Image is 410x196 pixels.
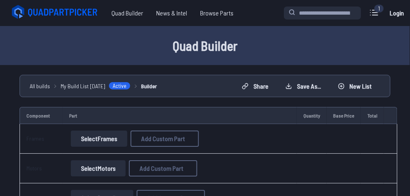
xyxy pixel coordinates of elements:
[71,131,127,147] button: SelectFrames
[150,5,194,21] a: News & Intel
[141,135,185,142] span: Add Custom Part
[71,160,126,176] button: SelectMotors
[374,4,384,13] div: 1
[131,131,199,147] button: Add Custom Part
[61,82,105,90] span: My Build List [DATE]
[63,107,297,124] td: Part
[61,82,131,90] a: My Build List [DATE]Active
[26,135,44,142] a: Frames
[69,160,127,176] a: SelectMotors
[30,82,50,90] a: All builds
[235,80,275,93] button: Share
[140,165,183,172] span: Add Custom Part
[279,80,328,93] button: Save as...
[194,5,240,21] a: Browse Parts
[361,107,384,124] td: Total
[297,107,327,124] td: Quantity
[10,36,400,55] h1: Quad Builder
[105,5,150,21] a: Quad Builder
[331,80,379,93] button: New List
[327,107,361,124] td: Base Price
[387,5,407,21] a: Login
[109,82,131,90] span: Active
[141,82,157,90] a: Builder
[20,107,63,124] td: Component
[26,165,42,172] a: Motors
[129,160,197,176] button: Add Custom Part
[69,131,129,147] a: SelectFrames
